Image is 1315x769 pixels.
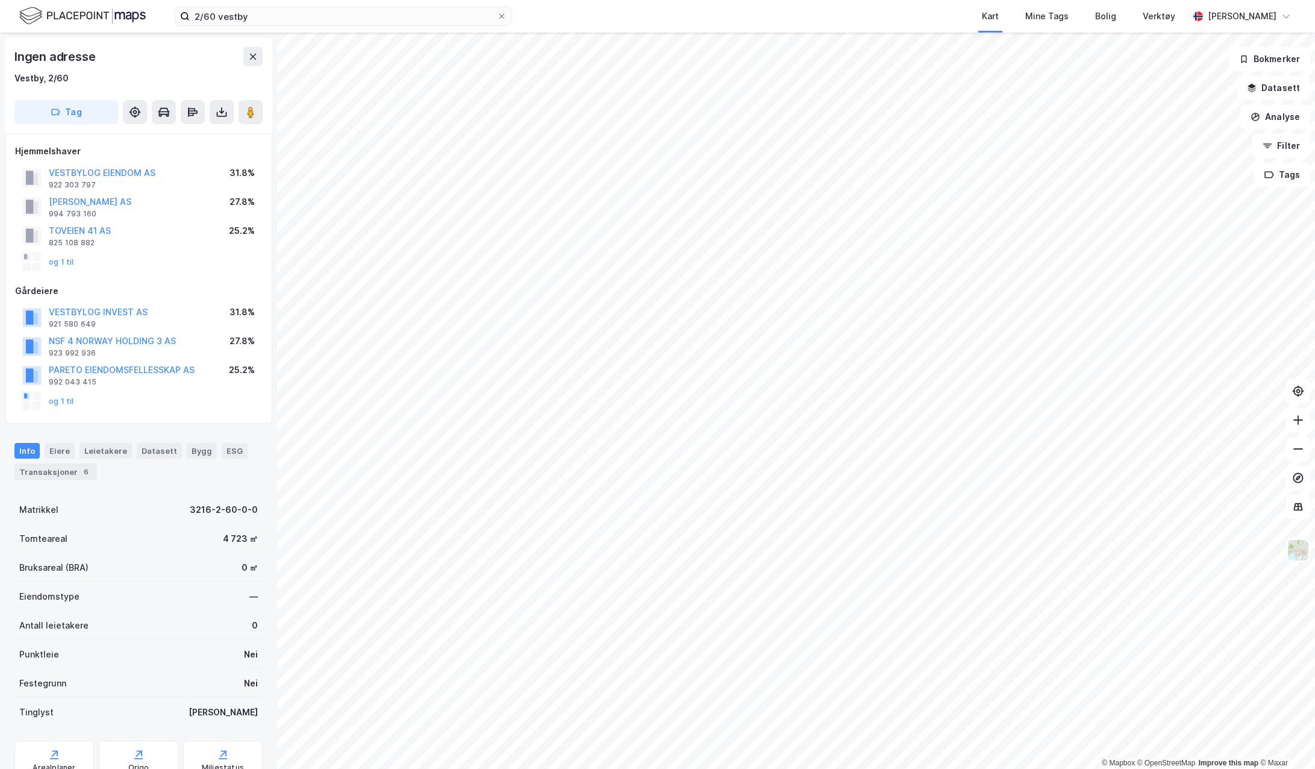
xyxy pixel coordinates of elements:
[19,532,67,546] div: Tomteareal
[230,334,255,348] div: 27.8%
[1137,759,1196,767] a: OpenStreetMap
[230,305,255,319] div: 31.8%
[49,238,95,248] div: 825 108 882
[1237,76,1310,100] button: Datasett
[223,532,258,546] div: 4 723 ㎡
[49,209,96,219] div: 994 793 160
[80,443,132,459] div: Leietakere
[244,676,258,691] div: Nei
[80,466,92,478] div: 6
[14,71,69,86] div: Vestby, 2/60
[15,144,262,159] div: Hjemmelshaver
[249,589,258,604] div: —
[230,195,255,209] div: 27.8%
[19,5,146,27] img: logo.f888ab2527a4732fd821a326f86c7f29.svg
[15,284,262,298] div: Gårdeiere
[45,443,75,459] div: Eiere
[49,180,96,190] div: 922 303 797
[19,560,89,575] div: Bruksareal (BRA)
[14,443,40,459] div: Info
[19,589,80,604] div: Eiendomstype
[1025,9,1069,24] div: Mine Tags
[19,647,59,662] div: Punktleie
[252,618,258,633] div: 0
[190,7,497,25] input: Søk på adresse, matrikkel, gårdeiere, leietakere eller personer
[189,705,258,720] div: [PERSON_NAME]
[222,443,248,459] div: ESG
[244,647,258,662] div: Nei
[1143,9,1175,24] div: Verktøy
[14,100,118,124] button: Tag
[1199,759,1258,767] a: Improve this map
[49,319,96,329] div: 921 580 649
[14,47,98,66] div: Ingen adresse
[1229,47,1310,71] button: Bokmerker
[49,377,96,387] div: 992 043 415
[14,463,97,480] div: Transaksjoner
[1095,9,1116,24] div: Bolig
[1287,539,1310,562] img: Z
[19,618,89,633] div: Antall leietakere
[1240,105,1310,129] button: Analyse
[1254,163,1310,187] button: Tags
[242,560,258,575] div: 0 ㎡
[190,503,258,517] div: 3216-2-60-0-0
[1252,134,1310,158] button: Filter
[49,348,96,358] div: 923 992 936
[229,363,255,377] div: 25.2%
[229,224,255,238] div: 25.2%
[1102,759,1135,767] a: Mapbox
[230,166,255,180] div: 31.8%
[982,9,999,24] div: Kart
[19,503,58,517] div: Matrikkel
[1255,711,1315,769] iframe: Chat Widget
[19,676,66,691] div: Festegrunn
[137,443,182,459] div: Datasett
[19,705,54,720] div: Tinglyst
[1208,9,1276,24] div: [PERSON_NAME]
[187,443,217,459] div: Bygg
